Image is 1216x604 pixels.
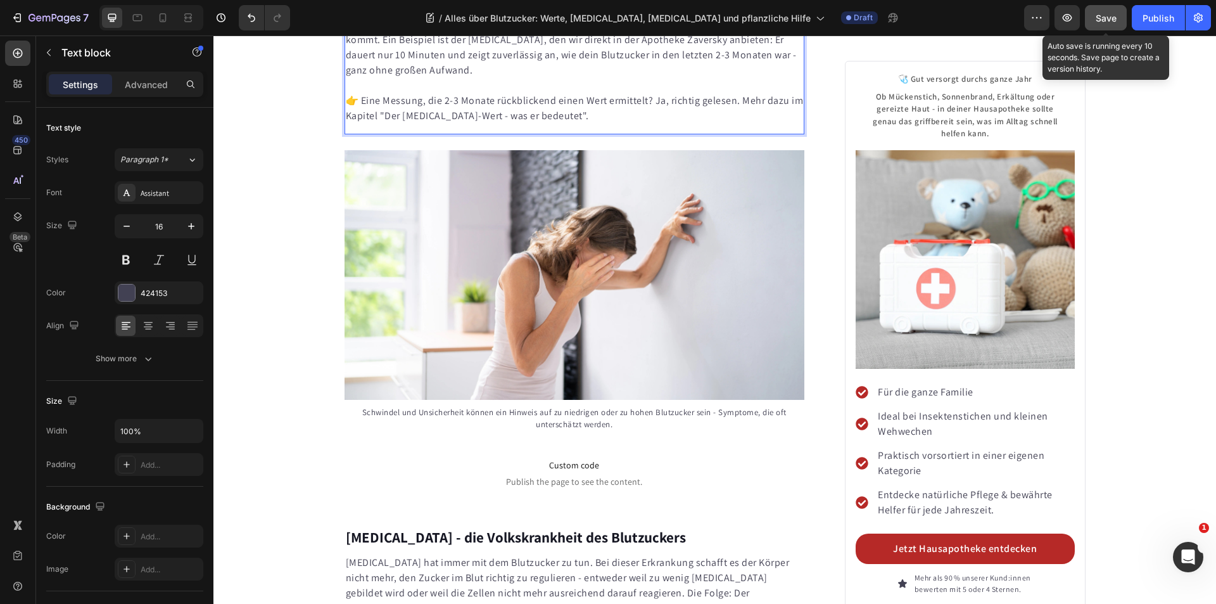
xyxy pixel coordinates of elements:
[854,12,873,23] span: Draft
[1173,542,1203,572] iframe: Intercom live chat
[131,440,592,453] span: Publish the page to see the content.
[5,5,94,30] button: 7
[664,349,859,364] p: Für die ganze Familie
[132,492,472,511] strong: [MEDICAL_DATA] - die Volkskrankheit des Blutzuckers
[46,393,80,410] div: Size
[654,55,849,105] p: Ob Mückenstich, Sonnenbrand, Erkältung oder gereizte Haut - in deiner Hausapotheke sollte genau d...
[46,122,81,134] div: Text style
[96,352,155,365] div: Show more
[664,413,859,443] p: Praktisch vorsortiert in einer eigenen Kategorie
[213,35,1216,604] iframe: Design area
[1096,13,1117,23] span: Save
[120,154,168,165] span: Paragraph 1*
[46,318,82,335] div: Align
[141,564,200,575] div: Add...
[63,78,98,91] p: Settings
[1132,5,1185,30] button: Publish
[664,452,859,482] p: Entdecke natürliche Pflege & bewährte Helfer für jede Jahreszeit.
[1143,11,1174,25] div: Publish
[132,42,590,88] p: 👉 Eine Messung, die 2-3 Monate rückblickend einen Wert ermittelt? Ja, richtig gelesen. Mehr dazu ...
[46,563,68,575] div: Image
[83,10,89,25] p: 7
[643,37,859,50] p: 🩺 Gut versorgt durchs ganze Jahr
[9,232,30,242] div: Beta
[12,135,30,145] div: 450
[642,115,861,333] img: gempages_490488659636650865-a08553ae-cb88-4f1f-8598-28d7319e7073.webp
[46,530,66,542] div: Color
[1199,523,1209,533] span: 1
[46,187,62,198] div: Font
[141,531,200,543] div: Add...
[141,188,200,199] div: Assistant
[132,371,590,395] p: Schwindel und Unsicherheit können ein Hinweis auf zu niedrigen oder zu hohen Blutzucker sein - Sy...
[141,288,200,299] div: 424153
[132,520,590,581] p: [MEDICAL_DATA] hat immer mit dem Blutzucker zu tun. Bei dieser Erkrankung schafft es der Körper n...
[46,499,108,516] div: Background
[701,537,818,560] p: Mehr als 90 % unserer Kund:innen bewerten mit 5 oder 4 Sternen.
[46,217,80,235] div: Size
[46,425,67,437] div: Width
[46,347,203,370] button: Show more
[642,498,861,529] a: Jetzt Hausapotheke entdecken
[445,11,811,25] span: Alles über Blutzucker: Werte, [MEDICAL_DATA], [MEDICAL_DATA] und pflanzliche Hilfe
[664,373,859,404] p: Ideal bei Insektenstichen und kleinen Wehwechen
[680,506,823,521] p: Jetzt Hausapotheke entdecken
[115,420,203,442] input: Auto
[131,422,592,437] span: Custom code
[439,11,442,25] span: /
[46,287,66,299] div: Color
[125,78,168,91] p: Advanced
[46,459,75,470] div: Padding
[1085,5,1127,30] button: Save
[131,115,592,364] img: gempages_490488659636650865-5c769b1f-0b63-452b-9c9f-ecaaa915c595.webp
[141,459,200,471] div: Add...
[61,45,169,60] p: Text block
[46,154,68,165] div: Styles
[239,5,290,30] div: Undo/Redo
[115,148,203,171] button: Paragraph 1*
